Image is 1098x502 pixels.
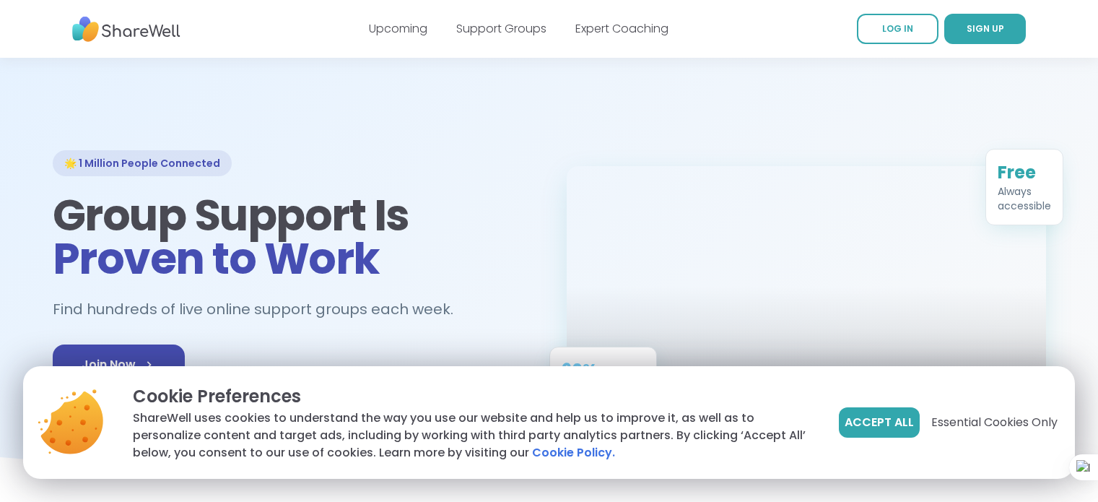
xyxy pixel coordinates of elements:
a: Upcoming [369,20,427,37]
a: Join Now [53,345,185,385]
span: Essential Cookies Only [931,414,1058,431]
a: SIGN UP [944,14,1026,44]
img: ShareWell Nav Logo [72,9,180,49]
p: Cookie Preferences [133,384,816,410]
span: Accept All [845,414,914,431]
span: LOG IN [882,22,913,35]
h1: Group Support Is [53,194,532,280]
span: Proven to Work [53,228,380,289]
a: LOG IN [857,14,938,44]
div: Free [998,161,1051,184]
div: Always accessible [998,184,1051,213]
p: ShareWell uses cookies to understand the way you use our website and help us to improve it, as we... [133,410,816,462]
button: Accept All [839,407,920,438]
span: Join Now [82,356,156,373]
div: 🌟 1 Million People Connected [53,150,232,176]
div: 90% [562,359,645,382]
span: SIGN UP [967,22,1004,35]
a: Expert Coaching [575,20,668,37]
a: Cookie Policy. [532,444,615,462]
a: Support Groups [456,20,546,37]
h2: Find hundreds of live online support groups each week. [53,298,469,321]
